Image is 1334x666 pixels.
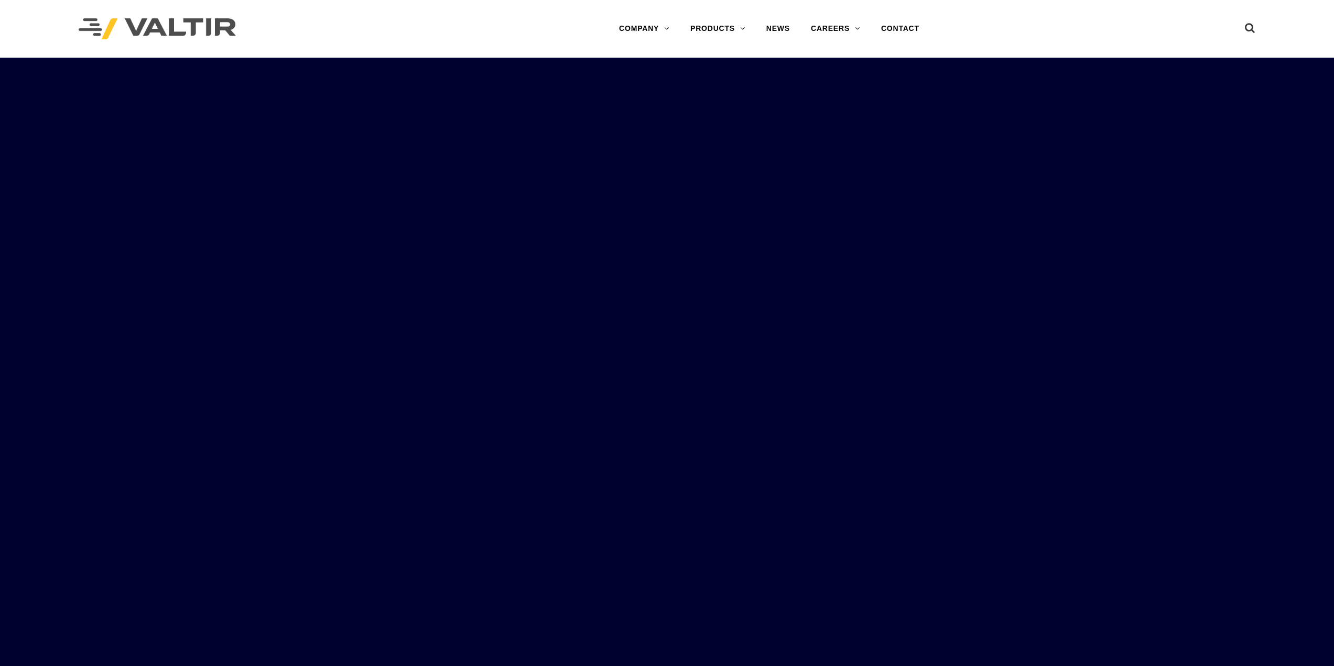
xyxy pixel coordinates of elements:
a: PRODUCTS [680,18,756,39]
a: COMPANY [609,18,680,39]
img: Valtir [79,18,236,40]
a: CONTACT [871,18,930,39]
a: NEWS [756,18,800,39]
a: CAREERS [800,18,871,39]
